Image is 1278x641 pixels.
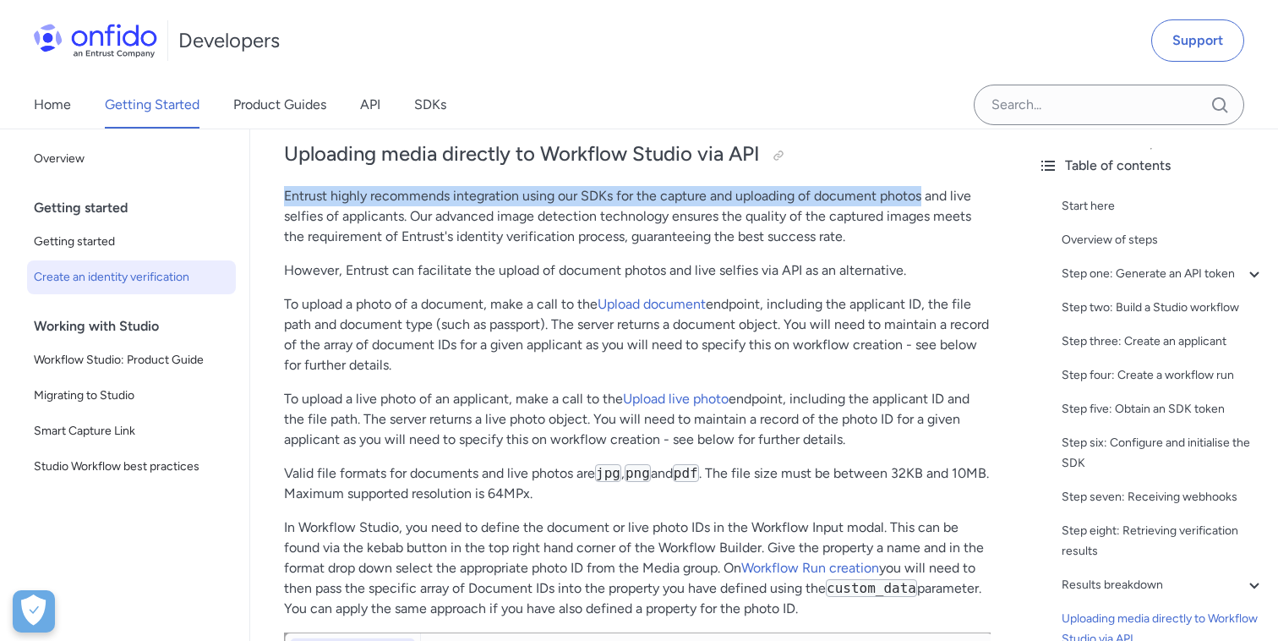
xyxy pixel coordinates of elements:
span: Overview [34,149,229,169]
a: API [360,81,380,129]
div: Table of contents [1038,156,1264,176]
code: jpg [595,464,621,482]
div: Getting started [34,191,243,225]
a: Home [34,81,71,129]
span: Getting started [34,232,229,252]
p: Valid file formats for documents and live photos are , and . The file size must be between 32KB a... [284,463,991,504]
span: Create an identity verification [34,267,229,288]
a: Migrating to Studio [27,379,236,413]
p: However, Entrust can facilitate the upload of document photos and live selfies via API as an alte... [284,260,991,281]
a: Studio Workflow best practices [27,450,236,484]
input: Onfido search input field [974,85,1244,125]
p: Entrust highly recommends integration using our SDKs for the capture and uploading of document ph... [284,186,991,247]
a: Upload document [598,296,706,312]
div: Working with Studio [34,310,243,343]
p: To upload a live photo of an applicant, make a call to the endpoint, including the applicant ID a... [284,389,991,450]
a: Overview [27,142,236,176]
h2: Uploading media directly to Workflow Studio via API [284,140,991,169]
a: Start here [1062,196,1264,216]
a: Overview of steps [1062,230,1264,250]
img: Onfido Logo [34,24,157,58]
a: Step one: Generate an API token [1062,264,1264,284]
span: Migrating to Studio [34,386,229,406]
a: Getting started [27,225,236,259]
a: Step six: Configure and initialise the SDK [1062,433,1264,474]
a: Step two: Build a Studio workflow [1062,298,1264,318]
span: Workflow Studio: Product Guide [34,350,229,370]
a: SDKs [414,81,446,129]
a: Workflow Run creation [741,560,879,576]
a: Step five: Obtain an SDK token [1062,399,1264,419]
p: To upload a photo of a document, make a call to the endpoint, including the applicant ID, the fil... [284,294,991,375]
a: Step four: Create a workflow run [1062,365,1264,386]
a: Product Guides [233,81,326,129]
code: png [625,464,651,482]
span: Studio Workflow best practices [34,457,229,477]
a: Support [1151,19,1244,62]
div: Cookie Preferences [13,590,55,633]
code: custom_data [826,579,917,597]
span: Smart Capture Link [34,421,229,441]
a: Getting Started [105,81,199,129]
a: Step eight: Retrieving verification results [1062,521,1264,562]
button: Open Preferences [13,590,55,633]
h1: Developers [178,27,280,54]
a: Upload live photo [623,391,729,407]
a: Results breakdown [1062,575,1264,595]
a: Step seven: Receiving webhooks [1062,487,1264,507]
p: In Workflow Studio, you need to define the document or live photo IDs in the Workflow Input modal... [284,518,991,619]
a: Create an identity verification [27,260,236,294]
a: Step three: Create an applicant [1062,331,1264,352]
a: Smart Capture Link [27,414,236,448]
code: pdf [673,464,699,482]
a: Workflow Studio: Product Guide [27,343,236,377]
